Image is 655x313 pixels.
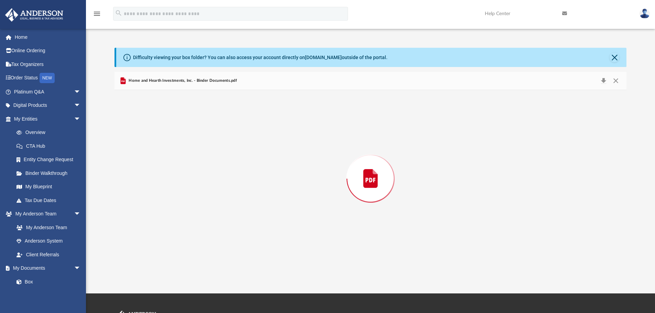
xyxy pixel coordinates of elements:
span: arrow_drop_down [74,99,88,113]
a: My Entitiesarrow_drop_down [5,112,91,126]
i: menu [93,10,101,18]
i: search [115,9,122,17]
a: Digital Productsarrow_drop_down [5,99,91,112]
a: CTA Hub [10,139,91,153]
a: [DOMAIN_NAME] [305,55,342,60]
a: My Anderson Team [10,221,84,234]
a: Client Referrals [10,248,88,261]
a: menu [93,13,101,18]
img: User Pic [640,9,650,19]
a: Anderson System [10,234,88,248]
button: Download [597,76,610,86]
a: My Anderson Teamarrow_drop_down [5,207,88,221]
a: Tax Organizers [5,57,91,71]
a: Order StatusNEW [5,71,91,85]
button: Close [610,53,619,62]
span: arrow_drop_down [74,207,88,221]
a: Binder Walkthrough [10,166,91,180]
a: Online Ordering [5,44,91,58]
a: Overview [10,126,91,139]
div: Preview [114,72,627,267]
span: arrow_drop_down [74,85,88,99]
div: Difficulty viewing your box folder? You can also access your account directly on outside of the p... [133,54,387,61]
a: Home [5,30,91,44]
a: Platinum Q&Aarrow_drop_down [5,85,91,99]
a: Entity Change Request [10,153,91,167]
img: Anderson Advisors Platinum Portal [3,8,65,22]
a: Meeting Minutes [10,289,88,302]
span: Home and Hearth Investments, Inc. - Binder Documents.pdf [127,78,237,84]
button: Close [610,76,622,86]
a: My Blueprint [10,180,88,194]
span: arrow_drop_down [74,261,88,276]
a: Tax Due Dates [10,193,91,207]
a: Box [10,275,84,289]
div: NEW [40,73,55,83]
a: My Documentsarrow_drop_down [5,261,88,275]
span: arrow_drop_down [74,112,88,126]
